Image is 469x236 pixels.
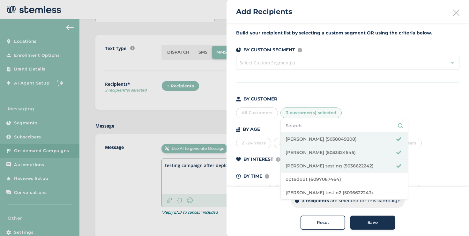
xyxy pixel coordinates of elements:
[281,159,408,173] li: [PERSON_NAME] testing (5036622242)
[281,133,408,146] li: [PERSON_NAME] (5038049208)
[274,138,310,149] div: 25-34 Years
[437,205,469,236] iframe: Chat Widget
[243,126,260,133] p: BY AGE
[236,185,272,195] div: Last 7 Days
[236,97,241,101] img: icon-person-dark-ced50e5f.svg
[265,174,269,179] img: icon-info-236977d2.svg
[276,157,280,162] img: icon-info-236977d2.svg
[295,199,299,203] img: icon-info-dark-48f6c5f3.svg
[281,173,408,186] li: optedout (6097067464)
[330,197,401,204] p: are selected for this campaign
[236,30,459,36] label: Build your recipient list by selecting a custom segment OR using the criteria below.
[350,216,395,230] button: Save
[236,6,292,17] h2: Add Recipients
[286,110,336,115] span: 3 customer(s) selected
[301,216,345,230] button: Reset
[302,197,329,204] p: 3 recipients
[243,47,295,53] p: BY CUSTOM SEGMENT
[243,156,273,163] p: BY INTEREST
[368,219,378,226] span: Save
[286,122,403,129] input: Search
[236,157,241,162] img: icon-heart-dark-29e6356f.svg
[317,219,329,226] span: Reset
[243,173,262,180] p: BY TIME
[236,174,241,179] img: icon-time-dark-e6b1183b.svg
[281,146,408,159] li: [PERSON_NAME] (5033324545)
[298,48,302,52] img: icon-info-236977d2.svg
[236,48,241,52] img: icon-segments-dark-074adb27.svg
[243,96,277,102] p: BY CUSTOMER
[236,138,271,149] div: 21-24 Years
[281,186,408,199] li: [PERSON_NAME] testin2 (5036622243)
[236,107,278,118] div: All Customers
[236,127,240,132] img: icon-cake-93b2a7b5.svg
